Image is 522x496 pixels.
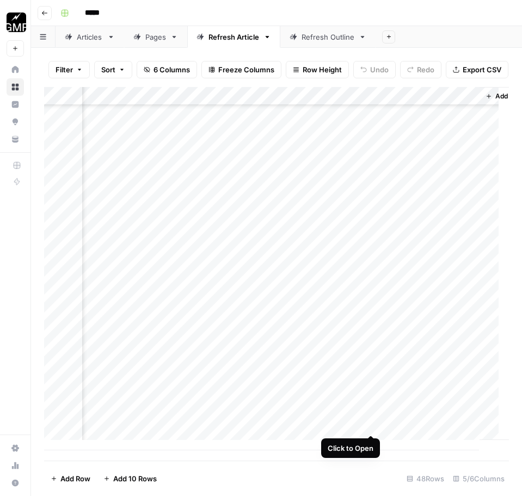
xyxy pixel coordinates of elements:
[145,32,166,42] div: Pages
[56,64,73,75] span: Filter
[60,473,90,484] span: Add Row
[286,61,349,78] button: Row Height
[7,96,24,113] a: Insights
[137,61,197,78] button: 6 Columns
[7,9,24,36] button: Workspace: Growth Marketing Pro
[353,61,396,78] button: Undo
[7,13,26,32] img: Growth Marketing Pro Logo
[400,61,441,78] button: Redo
[7,131,24,148] a: Your Data
[463,64,501,75] span: Export CSV
[370,64,389,75] span: Undo
[44,470,97,487] button: Add Row
[417,64,434,75] span: Redo
[7,78,24,96] a: Browse
[7,457,24,474] a: Usage
[7,439,24,457] a: Settings
[303,64,342,75] span: Row Height
[113,473,157,484] span: Add 10 Rows
[48,61,90,78] button: Filter
[124,26,187,48] a: Pages
[218,64,274,75] span: Freeze Columns
[101,64,115,75] span: Sort
[153,64,190,75] span: 6 Columns
[302,32,354,42] div: Refresh Outline
[94,61,132,78] button: Sort
[402,470,449,487] div: 48 Rows
[97,470,163,487] button: Add 10 Rows
[56,26,124,48] a: Articles
[449,470,509,487] div: 5/6 Columns
[446,61,508,78] button: Export CSV
[280,26,376,48] a: Refresh Outline
[208,32,259,42] div: Refresh Article
[7,474,24,492] button: Help + Support
[77,32,103,42] div: Articles
[7,61,24,78] a: Home
[328,443,373,454] div: Click to Open
[7,113,24,131] a: Opportunities
[201,61,281,78] button: Freeze Columns
[187,26,280,48] a: Refresh Article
